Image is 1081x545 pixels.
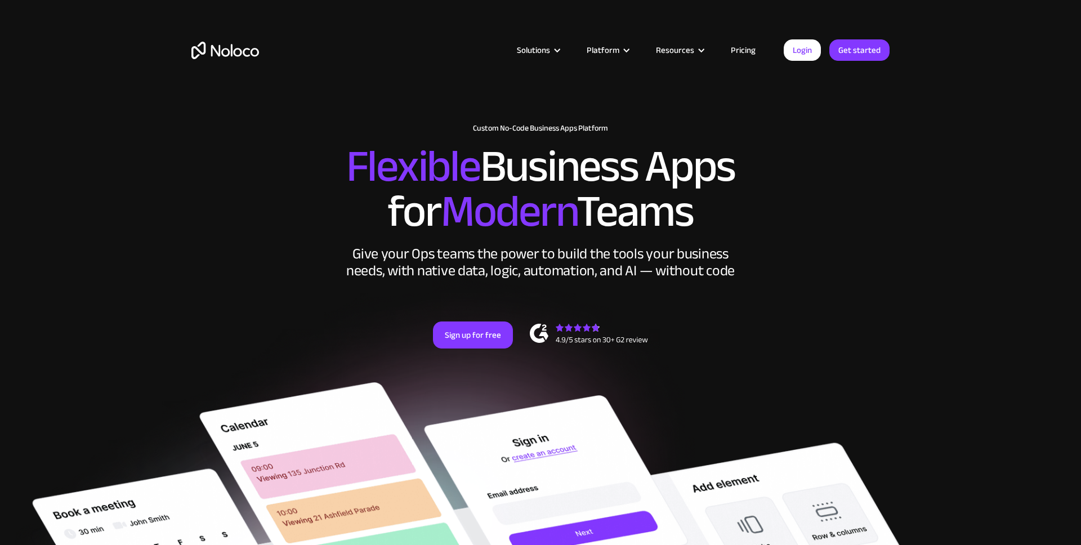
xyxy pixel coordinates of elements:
a: Get started [829,39,890,61]
div: Resources [642,43,717,57]
span: Modern [441,169,577,253]
div: Give your Ops teams the power to build the tools your business needs, with native data, logic, au... [343,245,738,279]
h1: Custom No-Code Business Apps Platform [191,124,890,133]
a: Sign up for free [433,321,513,349]
a: home [191,42,259,59]
span: Flexible [346,124,480,208]
div: Platform [573,43,642,57]
div: Resources [656,43,694,57]
h2: Business Apps for Teams [191,144,890,234]
a: Pricing [717,43,770,57]
a: Login [784,39,821,61]
div: Platform [587,43,619,57]
div: Solutions [503,43,573,57]
div: Solutions [517,43,550,57]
